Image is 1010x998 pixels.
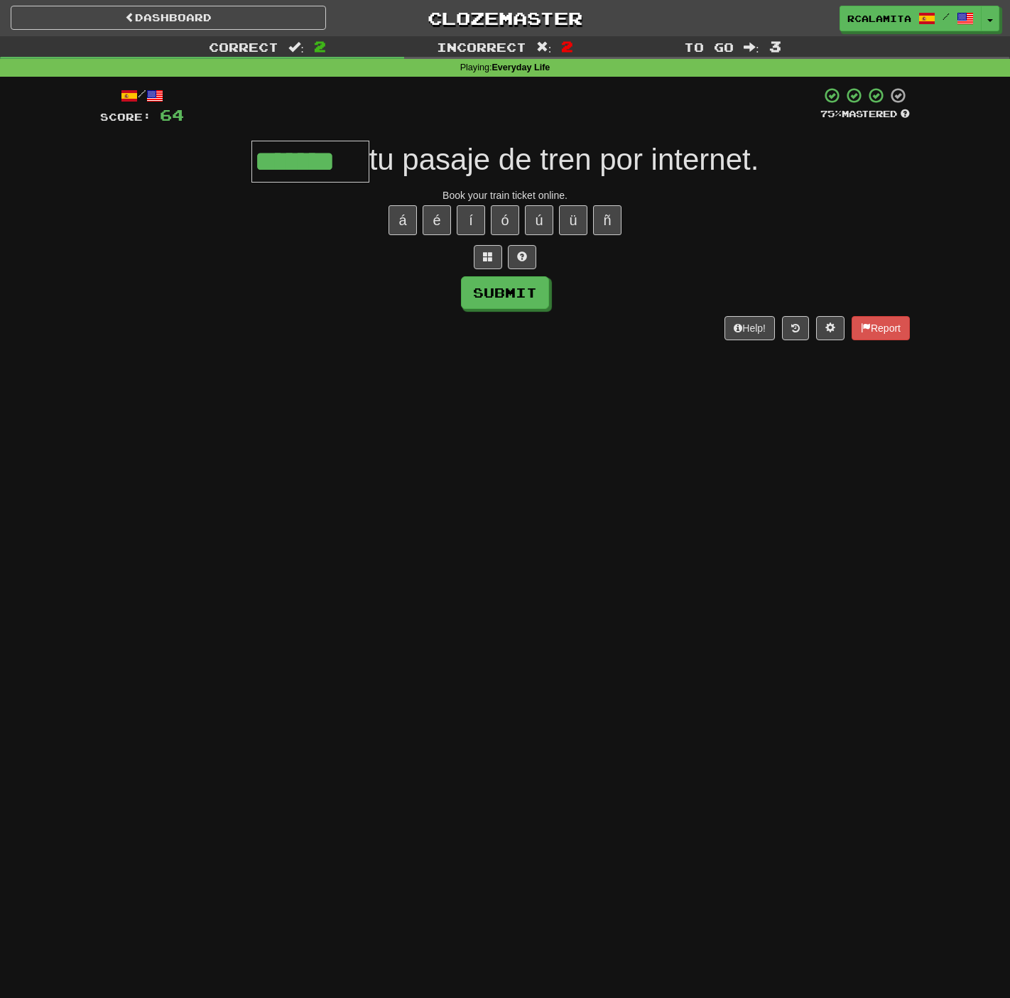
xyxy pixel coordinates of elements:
button: ú [525,205,553,235]
span: 75 % [820,108,842,119]
a: Dashboard [11,6,326,30]
span: 2 [561,38,573,55]
button: í [457,205,485,235]
span: tu pasaje de tren por internet. [369,143,759,176]
div: Mastered [820,108,910,121]
span: 2 [314,38,326,55]
span: To go [684,40,734,54]
strong: Everyday Life [492,63,550,72]
button: Round history (alt+y) [782,316,809,340]
a: Clozemaster [347,6,663,31]
button: ñ [593,205,621,235]
button: Submit [461,276,549,309]
span: Score: [100,111,151,123]
button: á [389,205,417,235]
div: / [100,87,184,104]
button: é [423,205,451,235]
button: Single letter hint - you only get 1 per sentence and score half the points! alt+h [508,245,536,269]
button: ü [559,205,587,235]
div: Book your train ticket online. [100,188,910,202]
button: Report [852,316,910,340]
button: ó [491,205,519,235]
span: / [943,11,950,21]
span: : [536,41,552,53]
span: 3 [769,38,781,55]
span: : [288,41,304,53]
span: rcalamita [847,12,911,25]
span: Correct [209,40,278,54]
button: Switch sentence to multiple choice alt+p [474,245,502,269]
span: : [744,41,759,53]
span: Incorrect [437,40,526,54]
span: 64 [160,106,184,124]
a: rcalamita / [840,6,982,31]
button: Help! [724,316,775,340]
